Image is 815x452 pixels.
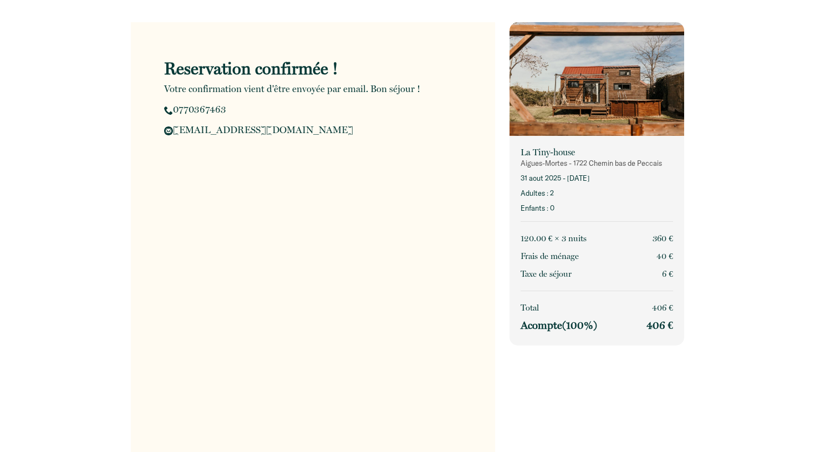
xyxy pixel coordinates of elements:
[164,104,226,115] span: 0770367463
[652,301,673,314] p: 406 €
[656,250,673,263] p: 40 €
[164,106,173,115] img: phone
[662,267,673,281] p: 6 €
[521,158,673,169] p: Aigues-Mortes - 1722 Chemin bas de Peccais
[521,147,673,158] p: La Tiny-house
[521,173,673,184] p: 31 août 2025 - [DATE]
[521,250,579,263] p: Frais de ménage
[521,232,587,245] p: 120.00 € × 3 nuit
[164,126,173,135] img: email
[653,232,673,245] p: 360 €
[646,319,673,332] p: 406 €
[521,267,572,281] p: Taxe de séjour
[164,124,353,135] span: [EMAIL_ADDRESS][DOMAIN_NAME]
[521,188,673,199] p: Adultes : 2
[521,303,539,313] span: Total
[521,203,673,214] p: Enfants : 0
[521,319,597,332] p: Acompte(100%)
[164,82,495,97] p: Votre confirmation vient d'être envoyée par email. Bon séjour !
[583,233,587,243] span: s
[510,22,684,139] img: rental-image
[164,55,495,82] p: Reservation confirmée !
